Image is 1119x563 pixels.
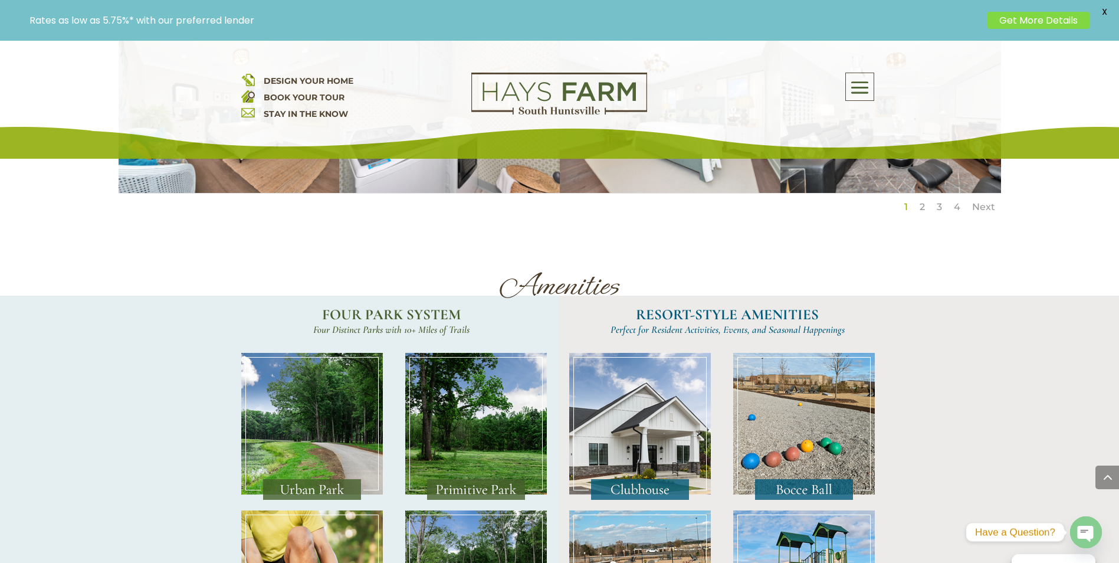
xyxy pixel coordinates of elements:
span: Four Distinct Parks with 10+ Miles of Trails [313,323,470,336]
h2: RESORT-STYLE AMENITIES [577,307,878,328]
a: 3 [937,201,942,212]
span: X [1095,3,1113,21]
img: book your home tour [241,89,255,103]
a: STAY IN THE KNOW [264,109,348,119]
img: Amenities_BocceBall [733,353,875,500]
a: Get More Details [987,12,1090,29]
img: Amenities_PrimitivePark [405,353,547,500]
h4: Perfect for Resident Activities, Events, and Seasonal Happenings [577,328,878,337]
img: Amenities_UrbanPark [241,353,383,500]
img: design your home [241,73,255,86]
a: hays farm homes huntsville development [471,107,647,117]
a: 4 [954,201,960,212]
a: 1 [904,201,908,212]
h1: Amenities [241,268,878,309]
p: Rates as low as 5.75%* with our preferred lender [29,15,982,26]
a: Next [972,201,995,212]
a: 2 [920,201,925,212]
a: BOOK YOUR TOUR [264,92,344,103]
img: Amenities_Clubhouse [569,353,711,500]
h2: FOUR PARK SYSTEM [241,307,542,328]
a: DESIGN YOUR HOME [264,76,353,86]
img: Logo [471,73,647,115]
